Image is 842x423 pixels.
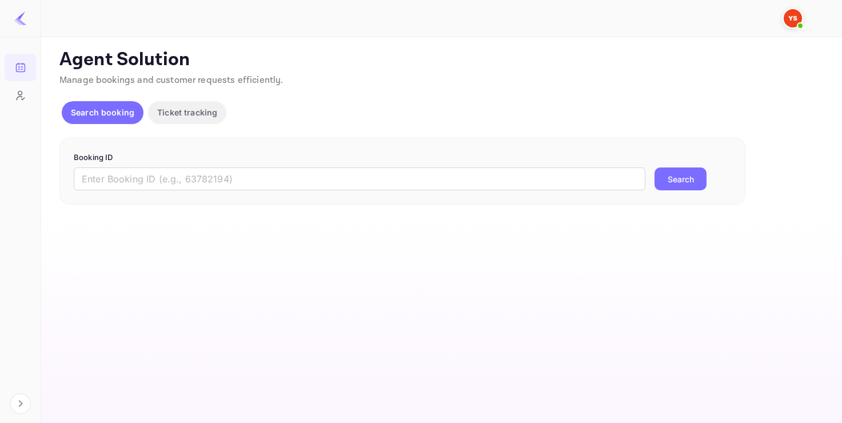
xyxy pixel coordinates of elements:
[5,82,36,108] a: Customers
[74,152,731,163] p: Booking ID
[10,393,31,414] button: Expand navigation
[157,106,217,118] p: Ticket tracking
[5,54,36,80] a: Bookings
[59,74,284,86] span: Manage bookings and customer requests efficiently.
[59,49,821,71] p: Agent Solution
[655,167,707,190] button: Search
[14,11,27,25] img: LiteAPI
[71,106,134,118] p: Search booking
[784,9,802,27] img: Yandex Support
[74,167,645,190] input: Enter Booking ID (e.g., 63782194)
